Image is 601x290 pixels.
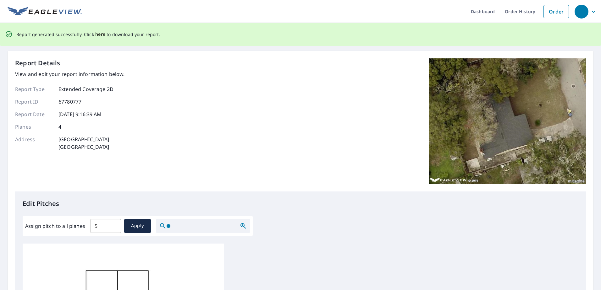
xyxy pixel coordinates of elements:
a: Order [543,5,569,18]
p: [DATE] 9:16:39 AM [58,110,102,118]
button: here [95,30,106,38]
p: Address [15,136,53,151]
img: Top image [429,58,586,184]
p: Report ID [15,98,53,105]
p: Edit Pitches [23,199,578,208]
p: View and edit your report information below. [15,70,125,78]
p: 4 [58,123,61,131]
p: Report Details [15,58,60,68]
p: 67780777 [58,98,81,105]
img: EV Logo [8,7,82,16]
input: 00.0 [90,217,121,235]
p: Report Type [15,85,53,93]
button: Apply [124,219,151,233]
p: Planes [15,123,53,131]
p: [GEOGRAPHIC_DATA] [GEOGRAPHIC_DATA] [58,136,109,151]
p: Report generated successfully. Click to download your report. [16,30,160,38]
p: Extended Coverage 2D [58,85,113,93]
p: Report Date [15,110,53,118]
span: Apply [129,222,146,230]
label: Assign pitch to all planes [25,222,85,230]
